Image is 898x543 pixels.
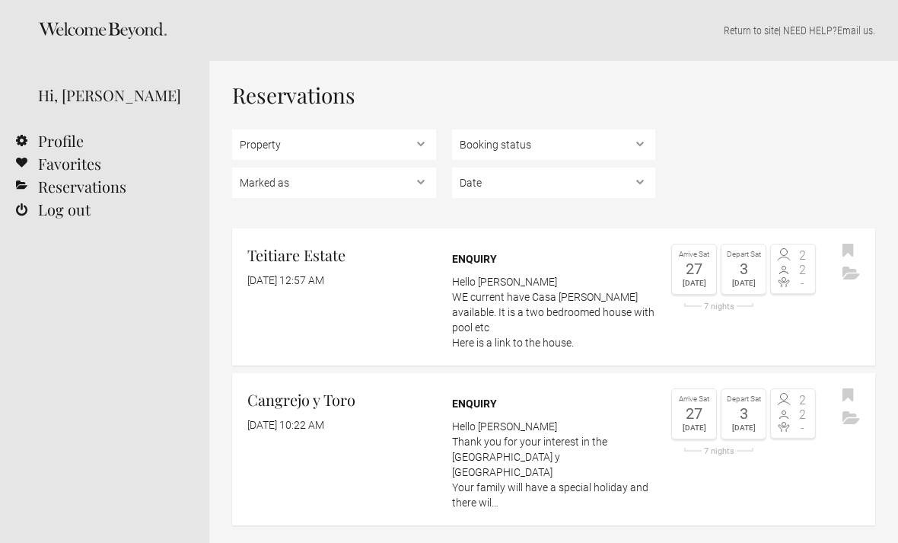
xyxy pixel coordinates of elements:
div: 27 [676,406,712,421]
div: [DATE] [725,276,762,290]
select: , [452,168,656,198]
div: 3 [725,406,762,421]
div: Hi, [PERSON_NAME] [38,84,186,107]
div: [DATE] [676,276,712,290]
div: Arrive Sat [676,393,712,406]
span: 2 [793,409,811,421]
h1: Reservations [232,84,875,107]
span: 2 [793,394,811,407]
div: [DATE] [676,421,712,435]
a: Return to site [724,24,779,37]
button: Archive [839,407,864,430]
div: [DATE] [725,421,762,435]
p: Hello [PERSON_NAME] WE current have Casa [PERSON_NAME] available. It is a two bedroomed house wit... [452,274,656,350]
button: Archive [839,263,864,286]
h2: Cangrejo y Toro [247,388,436,411]
flynt-date-display: [DATE] 12:57 AM [247,274,324,286]
div: 3 [725,261,762,276]
div: 7 nights [671,447,766,455]
a: Teitiare Estate [DATE] 12:57 AM Enquiry Hello [PERSON_NAME]WE current have Casa [PERSON_NAME] ava... [232,228,875,366]
a: Email us [837,24,873,37]
select: , , [452,129,656,160]
div: Depart Sat [725,393,762,406]
span: - [793,422,811,434]
div: Arrive Sat [676,248,712,261]
h2: Teitiare Estate [247,244,436,267]
a: Cangrejo y Toro [DATE] 10:22 AM Enquiry Hello [PERSON_NAME]Thank you for your interest in the [GE... [232,373,875,525]
button: Bookmark [839,385,858,407]
select: , [232,129,436,160]
select: , , , [232,168,436,198]
span: 2 [793,250,811,262]
button: Bookmark [839,240,858,263]
span: - [793,277,811,289]
p: | NEED HELP? . [232,23,875,38]
div: Depart Sat [725,248,762,261]
span: 2 [793,264,811,276]
div: 7 nights [671,302,766,311]
div: Enquiry [452,396,656,411]
div: Enquiry [452,251,656,267]
div: 27 [676,261,712,276]
p: Hello [PERSON_NAME] Thank you for your interest in the [GEOGRAPHIC_DATA] y [GEOGRAPHIC_DATA] Your... [452,419,656,510]
flynt-date-display: [DATE] 10:22 AM [247,419,324,431]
